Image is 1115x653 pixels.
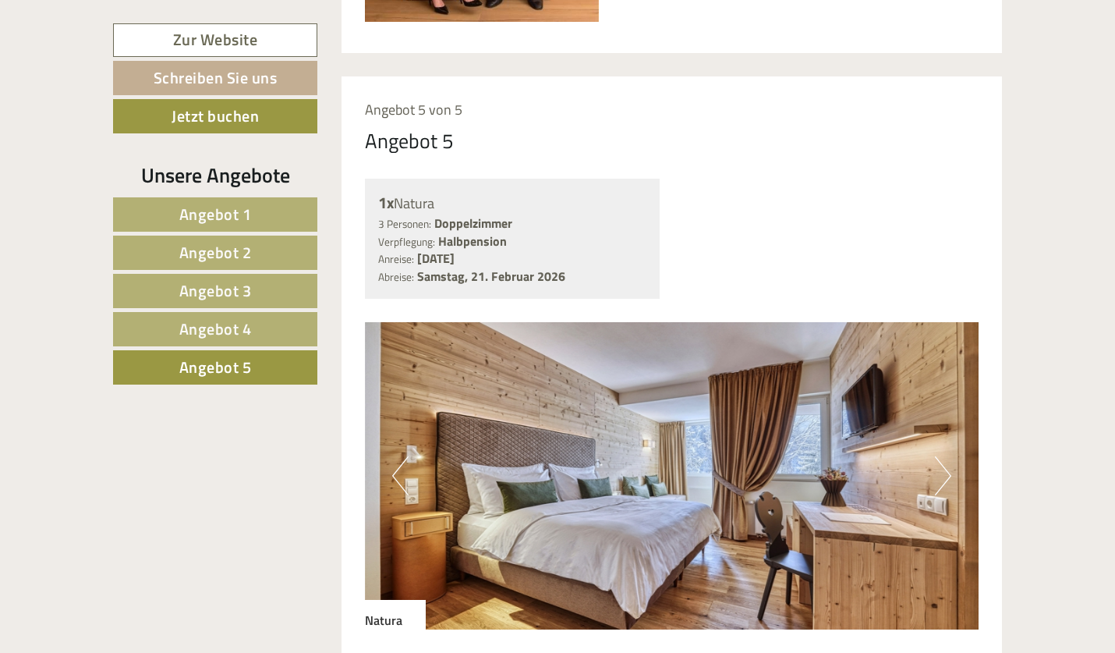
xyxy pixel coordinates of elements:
div: Natura [378,192,647,215]
b: Halbpension [438,232,507,250]
small: Abreise: [378,269,414,285]
div: Natura [365,600,426,630]
span: Angebot 5 von 5 [365,99,462,120]
span: Angebot 1 [179,202,252,226]
small: Verpflegung: [378,234,435,250]
b: Doppelzimmer [434,214,512,232]
span: Angebot 4 [179,317,252,341]
a: Jetzt buchen [113,99,317,133]
b: Samstag, 21. Februar 2026 [417,267,565,286]
span: Angebot 2 [179,240,252,264]
small: Anreise: [378,251,414,267]
button: Next [935,456,951,495]
b: 1x [378,190,394,215]
span: Angebot 3 [179,279,252,303]
img: image [365,322,979,630]
button: Previous [392,456,409,495]
b: [DATE] [417,249,455,268]
span: Angebot 5 [179,355,252,379]
small: 3 Personen: [378,216,431,232]
div: Angebot 5 [365,126,454,155]
a: Schreiben Sie uns [113,61,317,95]
a: Zur Website [113,23,317,57]
div: Unsere Angebote [113,161,317,190]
